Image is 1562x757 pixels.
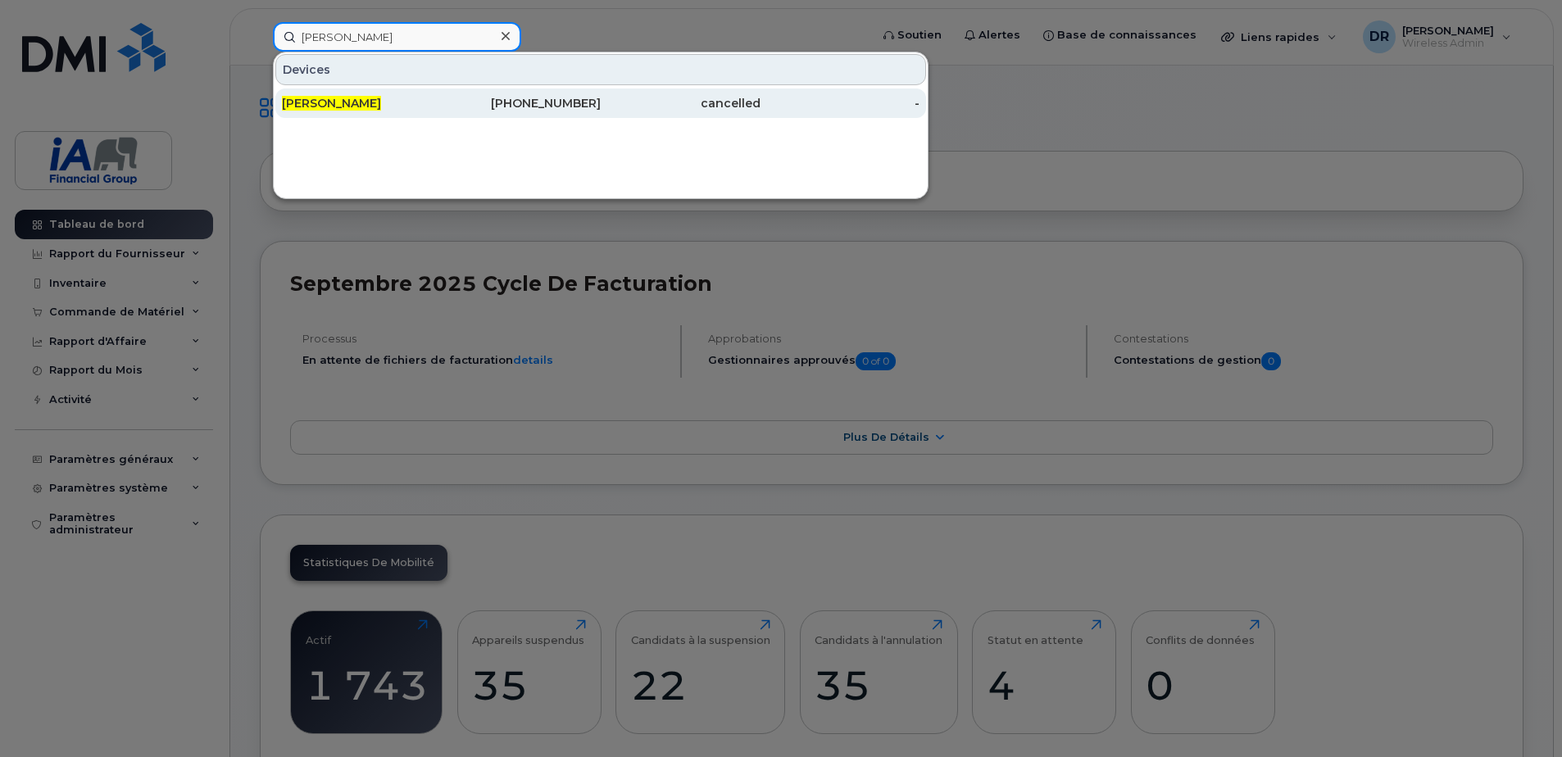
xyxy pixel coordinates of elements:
[761,95,920,111] div: -
[601,95,761,111] div: cancelled
[275,54,926,85] div: Devices
[442,95,602,111] div: [PHONE_NUMBER]
[275,88,926,118] a: [PERSON_NAME][PHONE_NUMBER]cancelled-
[282,96,381,111] span: [PERSON_NAME]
